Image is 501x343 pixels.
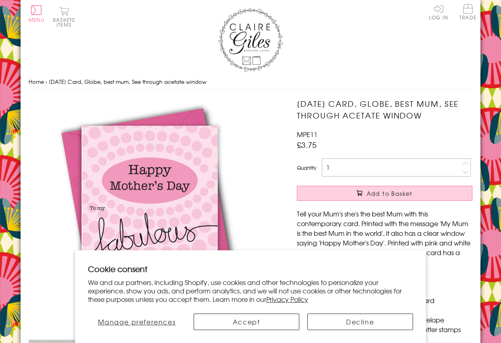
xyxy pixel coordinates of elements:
span: £3.75 [297,139,317,150]
span: Manage preferences [98,317,176,326]
button: Accept [194,314,299,330]
p: We and our partners, including Shopify, use cookies and other technologies to personalize your ex... [88,278,413,303]
nav: breadcrumbs [29,74,472,90]
span: Menu [29,16,44,23]
button: Decline [307,314,413,330]
a: Log In [429,4,448,20]
h1: [DATE] Card, Globe, best mum, See through acetate window [297,98,472,121]
span: MPE11 [297,129,317,139]
span: 0 items [56,16,75,28]
button: Menu [29,5,44,22]
button: Basket0 items [53,6,75,27]
button: Manage preferences [88,314,185,330]
span: Trade [459,4,476,20]
span: › [46,78,47,85]
span: [DATE] Card, Globe, best mum, See through acetate window [49,78,207,85]
img: Claire Giles Greetings Cards [218,8,283,72]
img: Mother's Day Card, Globe, best mum, See through acetate window [29,98,271,340]
button: Add to Basket [297,186,472,201]
a: Privacy Policy [266,294,308,304]
p: Tell your Mum's she's the best Mum with this contemporary card. Printed with the message 'My Mum ... [297,209,472,267]
span: Add to Basket [367,189,413,197]
a: Trade [459,4,476,21]
label: Quantity [297,164,316,171]
h2: Cookie consent [88,263,413,274]
a: Home [29,78,44,85]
